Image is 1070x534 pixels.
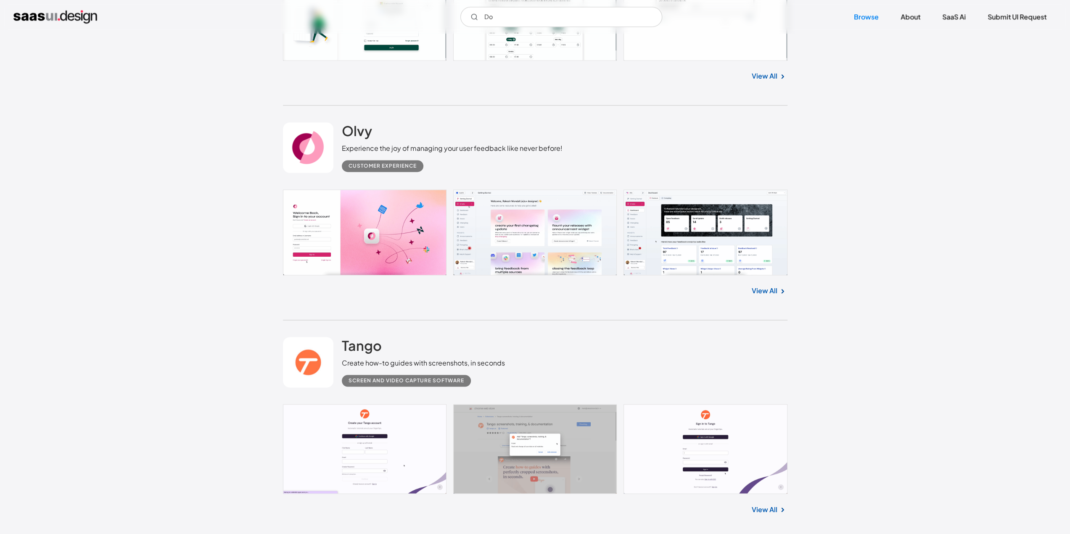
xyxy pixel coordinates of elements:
a: home [13,10,97,24]
a: Tango [342,337,382,358]
div: Screen and Video Capture Software [349,376,464,386]
a: View All [752,504,777,514]
div: Customer Experience [349,161,417,171]
h2: Olvy [342,122,372,139]
a: SaaS Ai [932,8,976,26]
div: Create how-to guides with screenshots, in seconds [342,358,505,368]
a: About [890,8,930,26]
div: Experience the joy of managing your user feedback like never before! [342,143,563,153]
form: Email Form [460,7,662,27]
a: Olvy [342,122,372,143]
a: Submit UI Request [978,8,1057,26]
a: View All [752,71,777,81]
a: Browse [844,8,889,26]
a: View All [752,286,777,296]
h2: Tango [342,337,382,354]
input: Search UI designs you're looking for... [460,7,662,27]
